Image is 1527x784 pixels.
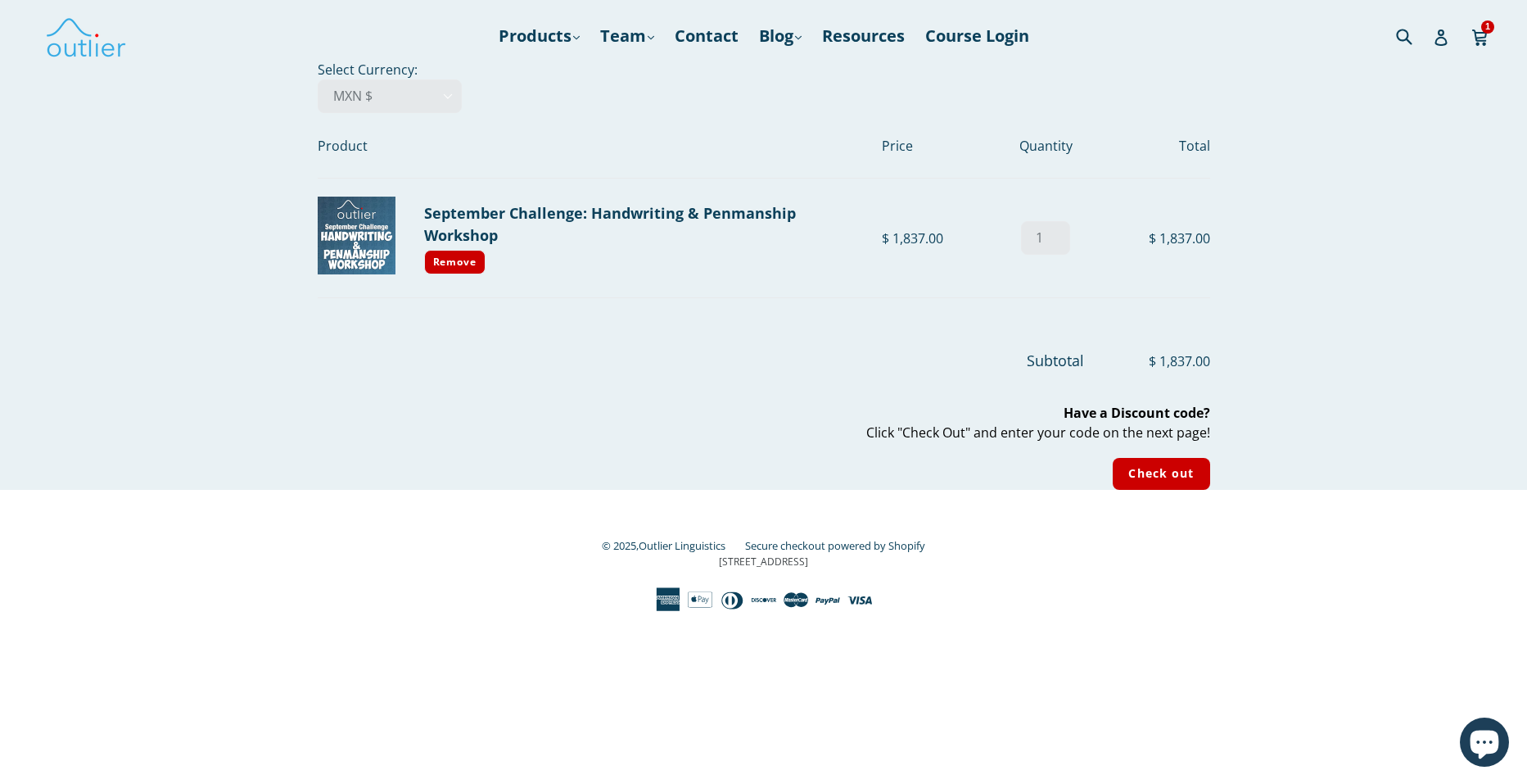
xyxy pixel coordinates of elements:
small: © 2025, [602,538,742,553]
input: Check out [1113,458,1209,490]
span: $ 1,837.00 [1087,351,1210,371]
img: September Challenge: Handwriting & Penmanship Workshop [318,197,395,274]
a: September Challenge: Handwriting & Penmanship Workshop [424,203,796,245]
a: Secure checkout powered by Shopify [745,538,925,553]
p: Click "Check Out" and enter your code on the next page! [318,403,1210,442]
a: Remove [424,250,486,274]
a: Course Login [917,21,1037,51]
div: Select Currency: [273,60,1255,490]
div: $ 1,837.00 [882,229,996,248]
input: Search [1392,19,1437,52]
a: Resources [814,21,913,51]
a: Contact [666,21,747,51]
a: Outlier Linguistics [639,538,725,553]
inbox-online-store-chat: Shopify online store chat [1455,718,1514,771]
img: Outlier Linguistics [45,12,127,60]
span: 1 [1481,20,1494,33]
a: Team [592,21,662,51]
span: Subtotal [1027,351,1084,370]
b: Have a Discount code? [1064,404,1210,422]
th: Product [318,113,882,179]
th: Total [1096,113,1210,179]
a: Products [490,21,588,51]
div: $ 1,837.00 [1096,229,1210,248]
a: 1 [1471,17,1490,55]
p: [STREET_ADDRESS] [318,555,1210,569]
a: Blog [751,21,810,51]
th: Quantity [996,113,1096,179]
th: Price [882,113,996,179]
